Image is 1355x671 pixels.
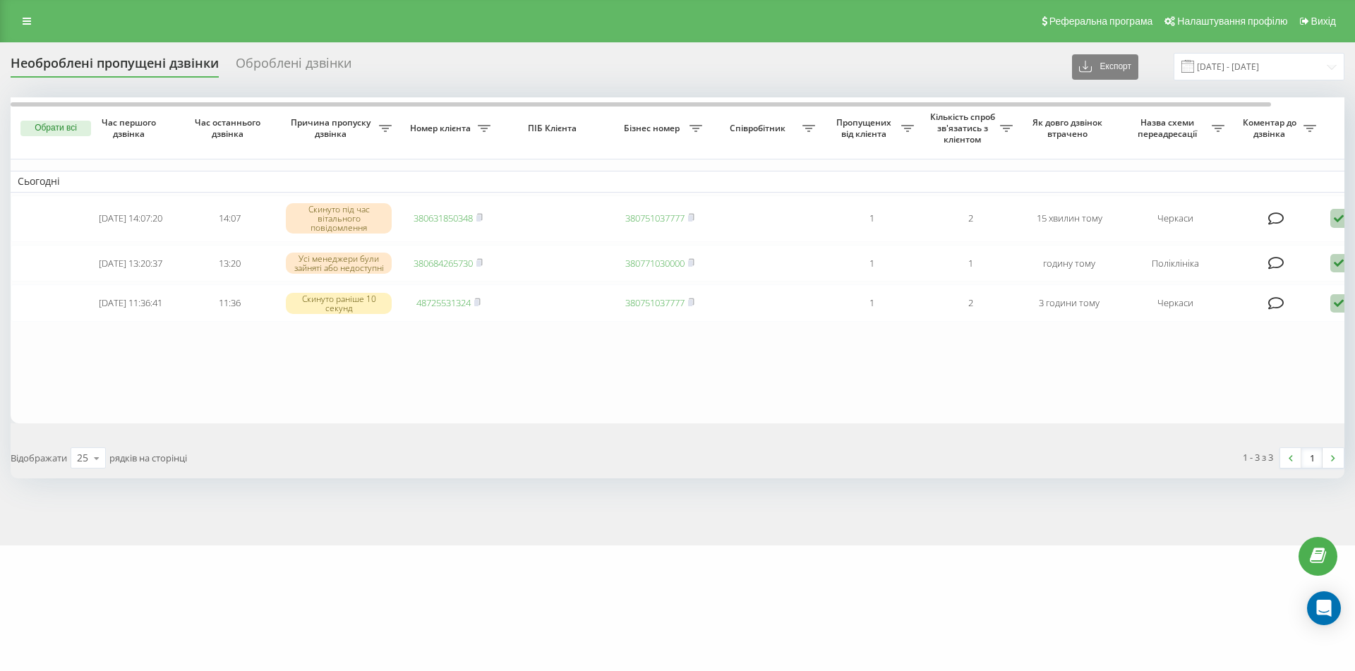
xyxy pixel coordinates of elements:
[1119,195,1231,242] td: Черкаси
[11,452,67,464] span: Відображати
[822,284,921,322] td: 1
[236,56,351,78] div: Оброблені дзвінки
[921,245,1020,282] td: 1
[1049,16,1153,27] span: Реферальна програма
[81,245,180,282] td: [DATE] 13:20:37
[1072,54,1138,80] button: Експорт
[286,203,392,234] div: Скинуто під час вітального повідомлення
[1020,245,1119,282] td: годину тому
[20,121,91,136] button: Обрати всі
[109,452,187,464] span: рядків на сторінці
[1177,16,1287,27] span: Налаштування профілю
[1119,284,1231,322] td: Черкаси
[1020,284,1119,322] td: 3 години тому
[625,257,685,270] a: 380771030000
[716,123,802,134] span: Співробітник
[416,296,471,309] a: 48725531324
[928,111,1000,145] span: Кількість спроб зв'язатись з клієнтом
[180,195,279,242] td: 14:07
[11,56,219,78] div: Необроблені пропущені дзвінки
[1119,245,1231,282] td: Поліклініка
[625,296,685,309] a: 380751037777
[286,293,392,314] div: Скинуто раніше 10 секунд
[822,195,921,242] td: 1
[1020,195,1119,242] td: 15 хвилин тому
[1301,448,1323,468] a: 1
[77,451,88,465] div: 25
[286,117,379,139] span: Причина пропуску дзвінка
[921,195,1020,242] td: 2
[1243,450,1273,464] div: 1 - 3 з 3
[1307,591,1341,625] div: Open Intercom Messenger
[1031,117,1107,139] span: Як довго дзвінок втрачено
[81,195,180,242] td: [DATE] 14:07:20
[1311,16,1336,27] span: Вихід
[414,212,473,224] a: 380631850348
[618,123,689,134] span: Бізнес номер
[180,284,279,322] td: 11:36
[829,117,901,139] span: Пропущених від клієнта
[414,257,473,270] a: 380684265730
[921,284,1020,322] td: 2
[191,117,267,139] span: Час останнього дзвінка
[81,284,180,322] td: [DATE] 11:36:41
[180,245,279,282] td: 13:20
[822,245,921,282] td: 1
[286,253,392,274] div: Усі менеджери були зайняті або недоступні
[1126,117,1212,139] span: Назва схеми переадресації
[625,212,685,224] a: 380751037777
[406,123,478,134] span: Номер клієнта
[92,117,169,139] span: Час першого дзвінка
[1239,117,1303,139] span: Коментар до дзвінка
[510,123,598,134] span: ПІБ Клієнта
